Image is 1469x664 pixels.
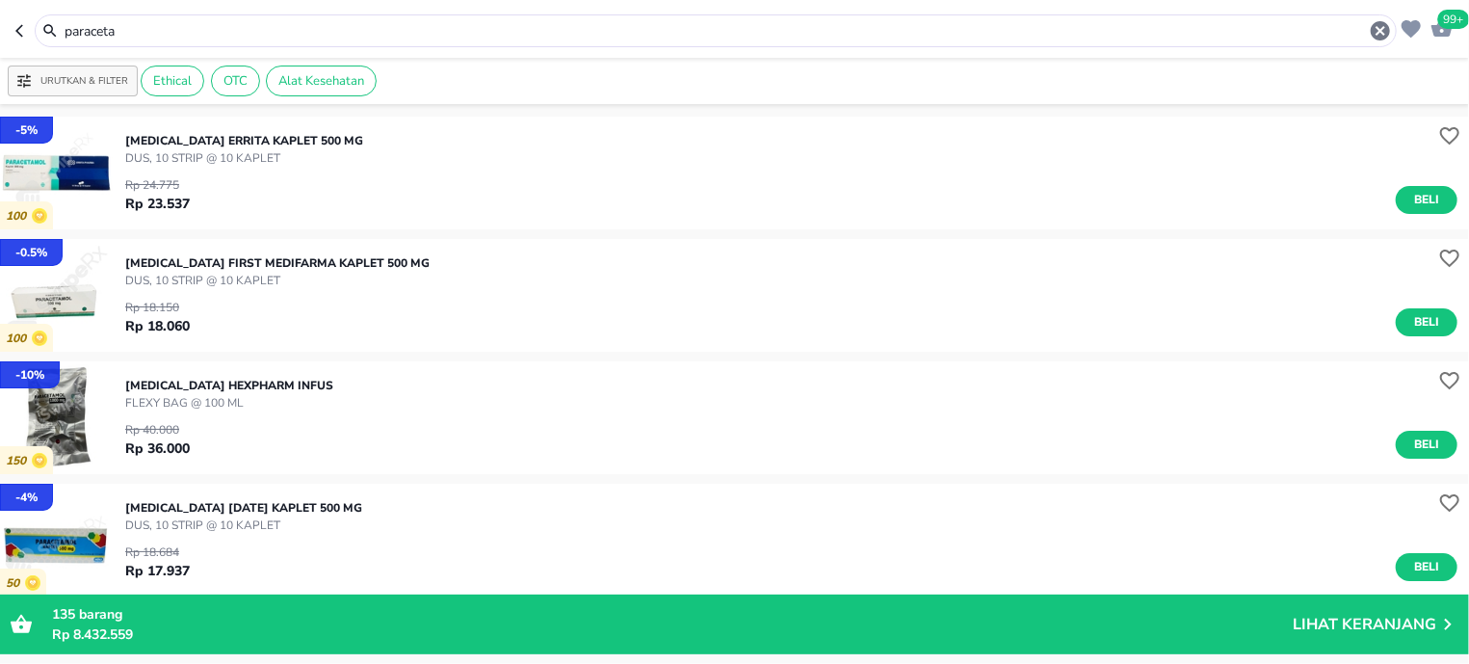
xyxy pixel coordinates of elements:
[211,66,260,96] div: OTC
[6,576,25,591] p: 50
[125,176,190,194] p: Rp 24.775
[1410,190,1443,210] span: Beli
[125,421,190,438] p: Rp 40.000
[125,272,430,289] p: DUS, 10 STRIP @ 10 KAPLET
[15,121,38,139] p: - 5 %
[125,132,363,149] p: [MEDICAL_DATA] Errita KAPLET 500 MG
[125,316,190,336] p: Rp 18.060
[1396,308,1457,336] button: Beli
[141,66,204,96] div: Ethical
[1410,435,1443,455] span: Beli
[125,377,333,394] p: [MEDICAL_DATA] Hexpharm INFUS
[6,454,32,468] p: 150
[52,604,1293,624] p: barang
[1396,186,1457,214] button: Beli
[125,149,363,167] p: DUS, 10 STRIP @ 10 KAPLET
[15,366,44,384] p: - 10 %
[1410,557,1443,577] span: Beli
[6,209,32,224] p: 100
[52,625,133,644] span: Rp 8.432.559
[63,21,1369,41] input: Cari 4000+ produk di sini
[1396,553,1457,581] button: Beli
[125,438,190,459] p: Rp 36.000
[15,489,38,506] p: - 4 %
[8,66,138,96] button: Urutkan & Filter
[15,244,47,261] p: - 0.5 %
[142,72,203,90] span: Ethical
[40,74,128,89] p: Urutkan & Filter
[1426,12,1454,41] button: 99+
[125,394,333,412] p: FLEXY BAG @ 100 ML
[52,605,75,624] span: 135
[125,561,190,581] p: Rp 17.937
[125,194,190,214] p: Rp 23.537
[1396,431,1457,459] button: Beli
[125,254,430,272] p: [MEDICAL_DATA] First Medifarma KAPLET 500 MG
[212,72,259,90] span: OTC
[125,517,362,534] p: DUS, 10 STRIP @ 10 KAPLET
[125,544,190,561] p: Rp 18.684
[125,299,190,316] p: Rp 18.150
[6,332,32,346] p: 100
[266,66,377,96] div: Alat Kesehatan
[267,72,376,90] span: Alat Kesehatan
[1410,312,1443,332] span: Beli
[125,499,362,517] p: [MEDICAL_DATA] [DATE] KAPLET 500 MG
